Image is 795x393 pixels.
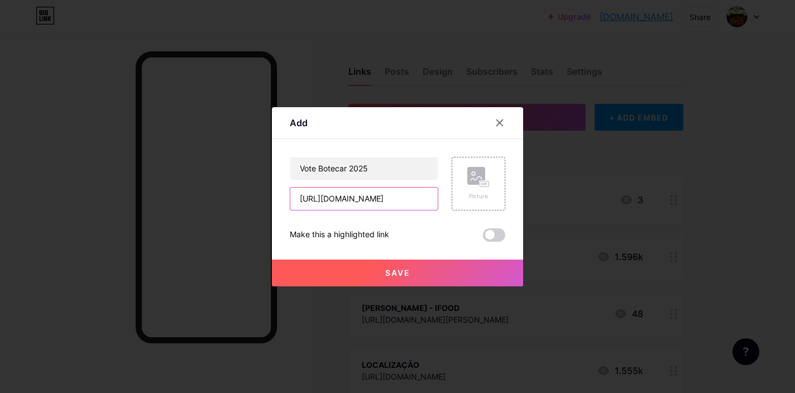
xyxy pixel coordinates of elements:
[467,192,490,200] div: Picture
[290,116,308,130] div: Add
[290,188,438,210] input: URL
[290,157,438,180] input: Title
[290,228,389,242] div: Make this a highlighted link
[385,268,410,277] span: Save
[272,260,523,286] button: Save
